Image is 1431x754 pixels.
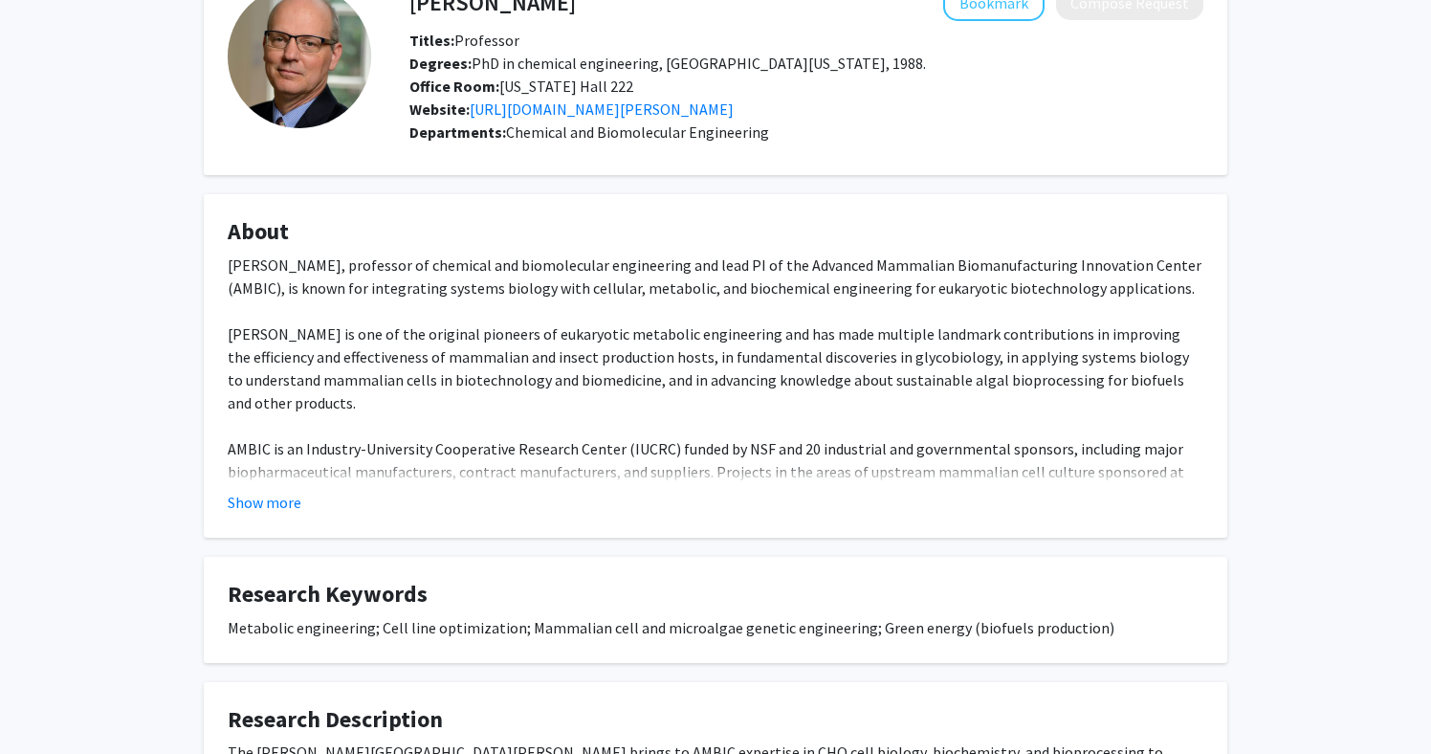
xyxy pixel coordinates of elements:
span: Chemical and Biomolecular Engineering [506,122,769,142]
h4: Research Description [228,706,1203,734]
span: Professor [409,31,519,50]
iframe: Chat [14,668,81,740]
b: Departments: [409,122,506,142]
div: Metabolic engineering; Cell line optimization; Mammalian cell and microalgae genetic engineering;... [228,616,1203,639]
h4: About [228,218,1203,246]
b: Website: [409,100,470,119]
span: PhD in chemical engineering, [GEOGRAPHIC_DATA][US_STATE], 1988. [409,54,926,73]
h4: Research Keywords [228,581,1203,609]
a: Opens in a new tab [470,100,734,119]
button: Show more [228,491,301,514]
span: [US_STATE] Hall 222 [409,77,633,96]
b: Titles: [409,31,454,50]
b: Degrees: [409,54,472,73]
b: Office Room: [409,77,499,96]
